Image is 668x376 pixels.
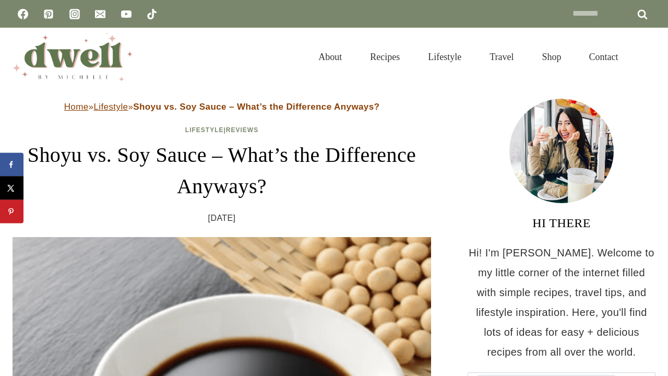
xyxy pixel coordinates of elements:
a: Recipes [356,39,414,75]
button: View Search Form [638,48,655,66]
strong: Shoyu vs. Soy Sauce – What’s the Difference Anyways? [133,102,379,112]
h1: Shoyu vs. Soy Sauce – What’s the Difference Anyways? [13,139,431,202]
a: Shop [528,39,575,75]
a: Home [64,102,89,112]
time: [DATE] [208,210,236,226]
a: Pinterest [38,4,59,25]
a: Instagram [64,4,85,25]
a: Reviews [226,126,258,134]
a: About [304,39,356,75]
a: Lifestyle [185,126,224,134]
a: YouTube [116,4,137,25]
a: Lifestyle [93,102,128,112]
span: » » [64,102,380,112]
p: Hi! I'm [PERSON_NAME]. Welcome to my little corner of the internet filled with simple recipes, tr... [468,243,655,362]
a: Email [90,4,111,25]
img: DWELL by michelle [13,33,133,81]
a: Travel [475,39,528,75]
a: Facebook [13,4,33,25]
a: Contact [575,39,633,75]
a: Lifestyle [414,39,475,75]
a: TikTok [141,4,162,25]
span: | [185,126,258,134]
h3: HI THERE [468,214,655,232]
nav: Primary Navigation [304,39,633,75]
